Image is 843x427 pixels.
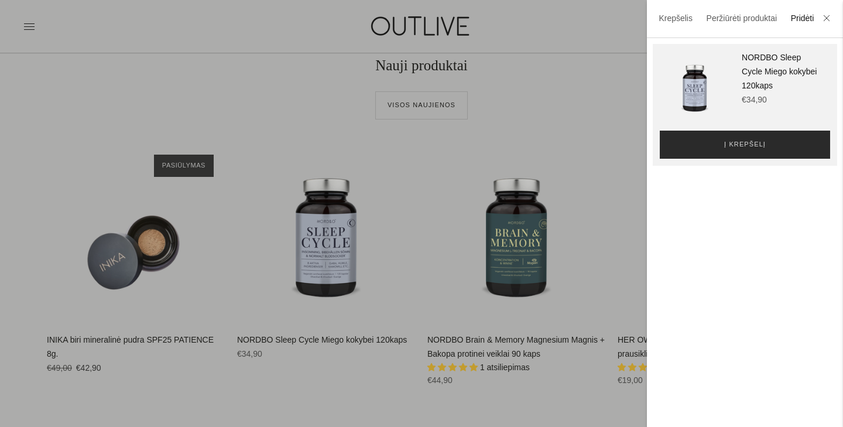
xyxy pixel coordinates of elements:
a: Krepšelis [659,13,693,23]
a: NORDBO Sleep Cycle Miego kokybei 120kaps [742,53,817,90]
span: €34,90 [742,95,767,104]
button: Į krepšelį [660,131,830,159]
a: Peržiūrėti produktai [706,13,777,23]
a: Pridėti [791,12,814,26]
img: NORDBO Sleep Cycle Miego kokybei 120kaps [660,51,730,121]
span: Į krepšelį [724,139,766,151]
